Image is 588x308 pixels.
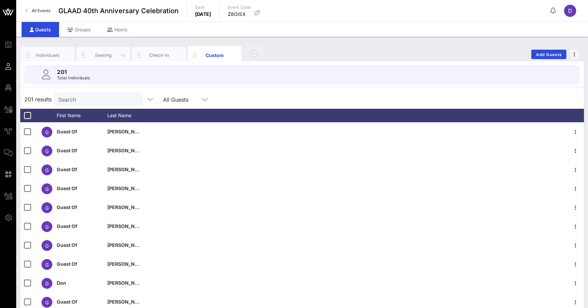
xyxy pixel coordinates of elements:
span: Guest Of [57,148,77,153]
a: All Events [22,5,54,16]
span: Don [57,280,66,286]
p: Total Individuals [57,75,90,81]
span: Guest Of [57,299,77,305]
p: Date [195,4,211,11]
span: GLAAD 40th Anniversary Celebration [58,6,179,16]
p: Z8OISX [228,11,251,18]
span: G [45,167,49,173]
span: Guest Of [57,261,77,267]
div: Hosts [99,22,136,37]
span: G [45,205,49,211]
div: D [564,5,576,17]
div: All Guests [159,93,213,106]
span: G [45,186,49,192]
div: Custom [200,52,230,59]
span: 201 results [24,95,52,103]
span: [PERSON_NAME] [107,185,147,191]
div: Last Name [107,109,158,122]
span: [PERSON_NAME] [107,129,147,134]
span: G [45,129,49,135]
div: Check-In [144,52,174,58]
span: D [45,281,49,286]
span: Add Guests [536,52,562,57]
span: [PERSON_NAME] [107,223,147,229]
span: [PERSON_NAME] [107,242,147,248]
span: [PERSON_NAME] [107,280,147,286]
div: Groups [59,22,99,37]
span: G [45,148,49,154]
span: [PERSON_NAME] [107,204,147,210]
div: Seating [88,52,118,58]
div: Guests [22,22,59,37]
div: All Guests [163,97,188,103]
span: Guest Of [57,204,77,210]
p: 201 [57,68,90,76]
p: Event Code [228,4,251,11]
span: [PERSON_NAME] [107,166,147,172]
span: All Events [32,8,50,13]
span: G [45,224,49,230]
span: Guest Of [57,129,77,134]
span: Guest Of [57,166,77,172]
p: [DATE] [195,11,211,18]
span: G [45,243,49,249]
div: First Name [57,109,107,122]
span: [PERSON_NAME] and [PERSON_NAME] [107,299,198,305]
div: Individuals [33,52,63,58]
span: Guest Of [57,185,77,191]
span: Guest Of [57,223,77,229]
span: Guest Of [57,242,77,248]
span: D [568,7,572,14]
span: [PERSON_NAME] [107,261,147,267]
span: G [45,262,49,267]
span: G [45,300,49,305]
button: Add Guests [531,50,566,59]
span: [PERSON_NAME] [107,148,147,153]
